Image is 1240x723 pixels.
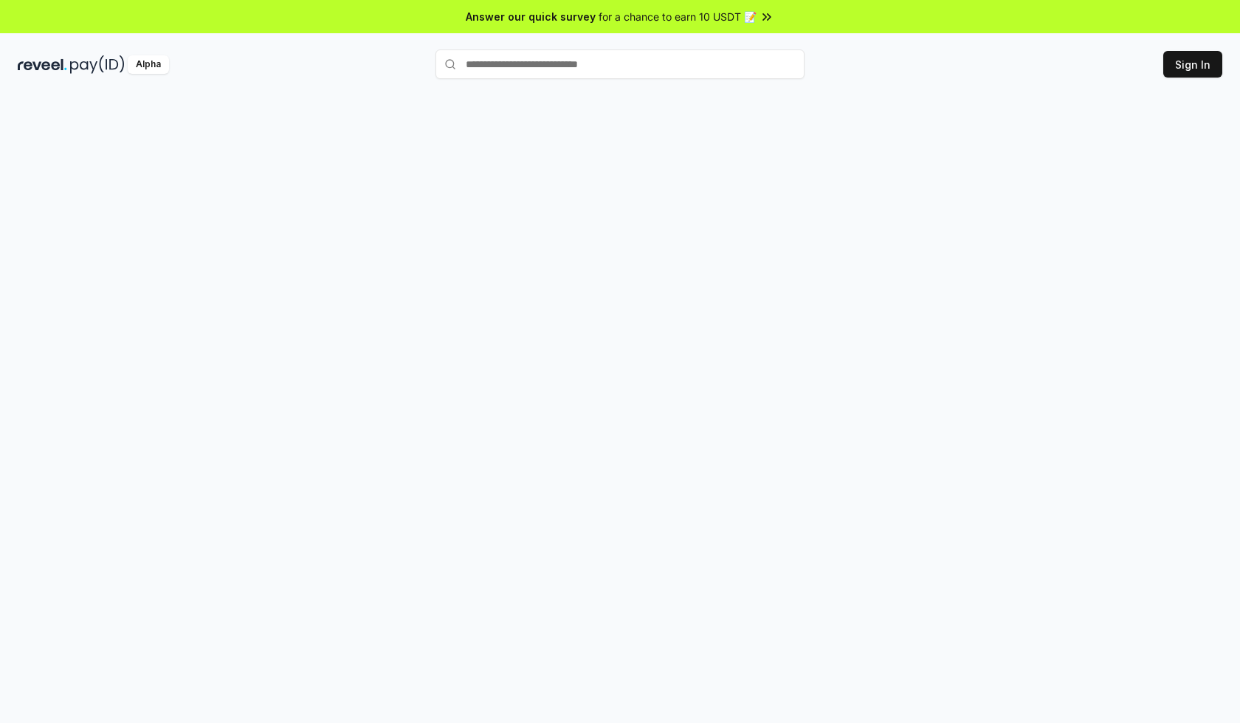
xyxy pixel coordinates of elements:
[1163,51,1222,78] button: Sign In
[466,9,596,24] span: Answer our quick survey
[18,55,67,74] img: reveel_dark
[128,55,169,74] div: Alpha
[70,55,125,74] img: pay_id
[599,9,757,24] span: for a chance to earn 10 USDT 📝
